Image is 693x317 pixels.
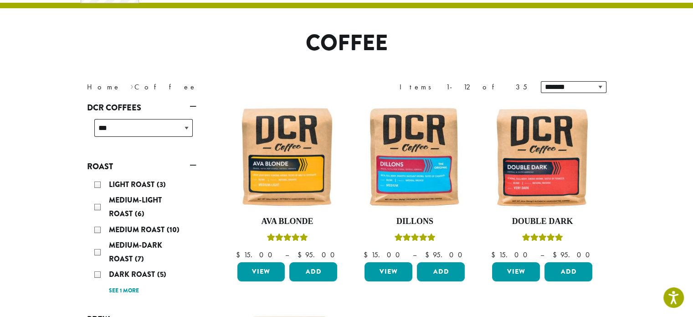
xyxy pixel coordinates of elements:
[130,78,133,93] span: ›
[297,250,305,260] span: $
[237,262,285,281] a: View
[394,232,435,246] div: Rated 5.00 out of 5
[135,208,144,219] span: (6)
[544,262,592,281] button: Add
[492,262,540,281] a: View
[157,269,166,280] span: (5)
[362,104,467,259] a: DillonsRated 5.00 out of 5
[289,262,337,281] button: Add
[490,104,595,259] a: Double DarkRated 4.50 out of 5
[236,250,243,260] span: $
[109,195,162,219] span: Medium-Light Roast
[87,82,121,92] a: Home
[80,30,613,57] h1: Coffee
[412,250,416,260] span: –
[109,224,167,235] span: Medium Roast
[235,104,339,209] img: Ava-Blonde-12oz-1-300x300.jpg
[425,250,432,260] span: $
[267,232,308,246] div: Rated 5.00 out of 5
[109,179,157,190] span: Light Roast
[552,250,560,260] span: $
[109,286,139,296] a: See 1 more
[235,104,340,259] a: Ava BlondeRated 5.00 out of 5
[297,250,339,260] bdi: 95.00
[490,217,595,227] h4: Double Dark
[540,250,544,260] span: –
[362,217,467,227] h4: Dillons
[87,100,196,115] a: DCR Coffees
[362,104,467,209] img: Dillons-12oz-300x300.jpg
[363,250,404,260] bdi: 15.00
[417,262,465,281] button: Add
[363,250,371,260] span: $
[364,262,412,281] a: View
[87,159,196,174] a: Roast
[522,232,563,246] div: Rated 4.50 out of 5
[491,250,498,260] span: $
[87,115,196,148] div: DCR Coffees
[135,254,144,264] span: (7)
[167,224,180,235] span: (10)
[235,217,340,227] h4: Ava Blonde
[87,82,333,93] nav: Breadcrumb
[157,179,166,190] span: (3)
[491,250,531,260] bdi: 15.00
[109,269,157,280] span: Dark Roast
[400,82,527,93] div: Items 1-12 of 35
[490,104,595,209] img: Double-Dark-12oz-300x300.jpg
[87,174,196,301] div: Roast
[236,250,276,260] bdi: 15.00
[109,240,162,264] span: Medium-Dark Roast
[552,250,594,260] bdi: 95.00
[425,250,466,260] bdi: 95.00
[285,250,288,260] span: –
